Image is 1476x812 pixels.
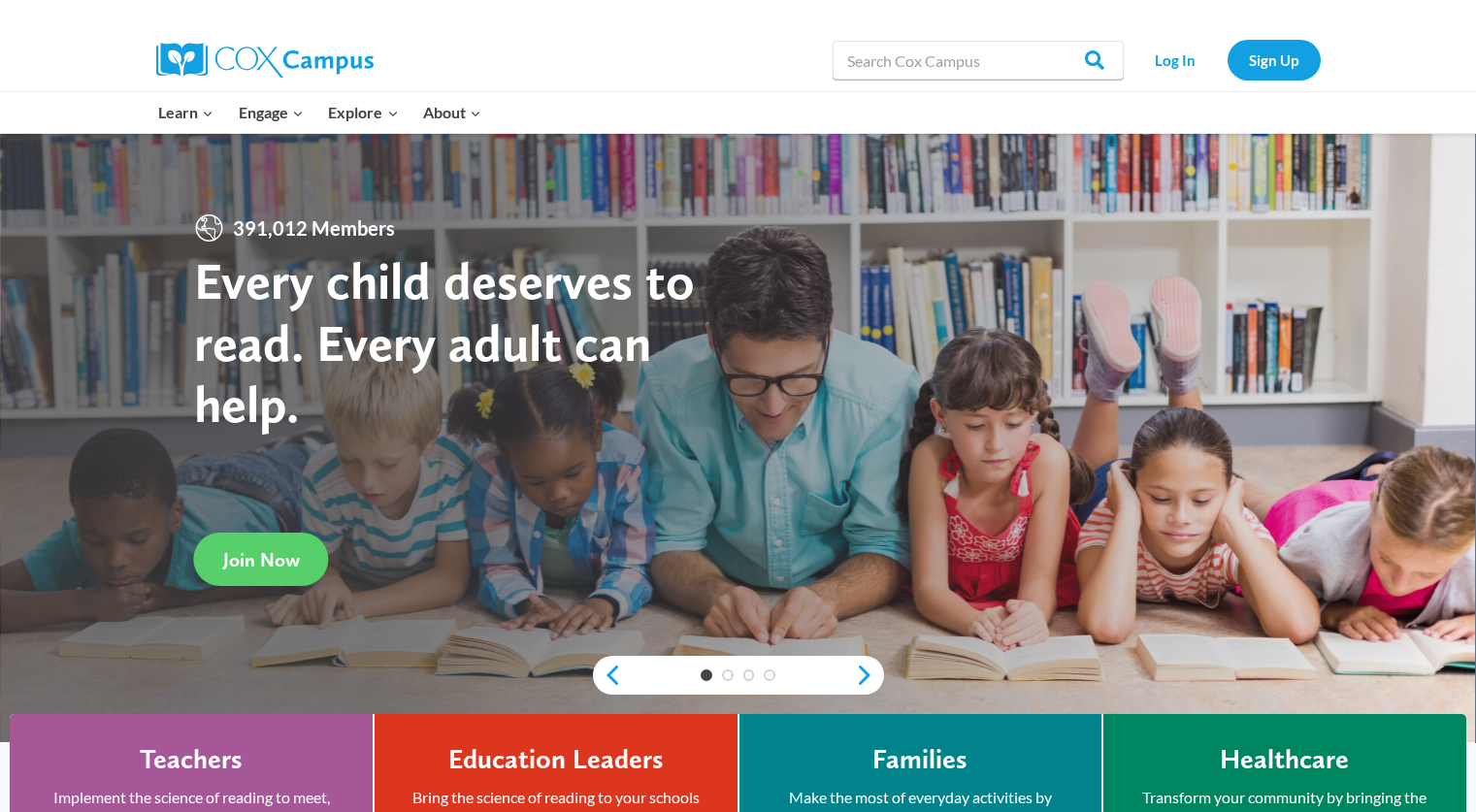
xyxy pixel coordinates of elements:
span: Engage [239,100,304,125]
h4: Healthcare [1220,743,1349,776]
h4: Teachers [140,743,243,776]
span: About [423,100,481,125]
img: Cox Campus [156,43,374,78]
span: Join Now [223,548,300,571]
strong: Every child deserves to read. Every adult can help. [194,249,695,435]
a: 2 [722,669,734,681]
h4: Families [872,743,968,776]
nav: Secondary Navigation [1133,40,1321,80]
a: Join Now [194,533,329,586]
h4: Education Leaders [448,743,664,776]
span: Explore [328,100,398,125]
a: 3 [743,669,755,681]
a: Sign Up [1228,40,1321,80]
a: next [855,664,884,687]
a: 4 [764,669,775,681]
a: previous [593,664,622,687]
a: Log In [1133,40,1218,80]
input: Search Cox Campus [833,41,1124,80]
a: 1 [701,669,712,681]
span: 391,012 Members [225,212,403,244]
nav: Primary Navigation [147,92,494,133]
span: Learn [158,100,213,125]
div: content slider buttons [593,656,884,695]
